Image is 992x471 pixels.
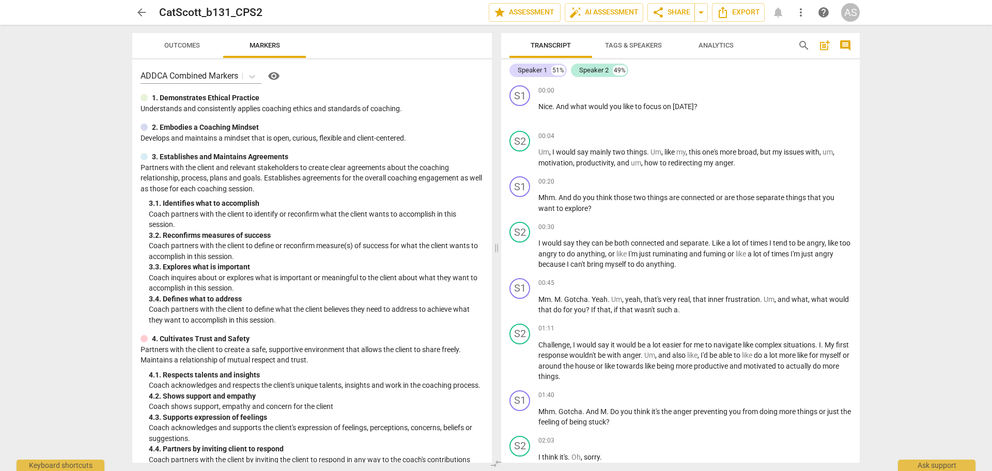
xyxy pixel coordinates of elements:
[614,239,631,247] span: both
[757,148,760,156] span: ,
[808,295,811,303] span: ,
[658,351,672,359] span: and
[588,295,592,303] span: .
[809,351,820,359] span: for
[141,103,484,114] p: Understands and consistently applies coaching ethics and standards of coaching.
[719,351,734,359] span: able
[748,250,753,258] span: a
[623,102,635,111] span: like
[575,362,596,370] span: house
[807,239,825,247] span: angry
[833,148,834,156] span: ,
[559,193,573,202] span: And
[605,239,614,247] span: be
[141,133,484,144] p: Develops and maintains a mindset that is open, curious, flexible and client-centered.
[769,351,779,359] span: lot
[689,148,702,156] span: this
[743,362,778,370] span: motivated
[792,295,808,303] span: what
[616,250,628,258] span: Filler word
[625,295,641,303] span: yeah
[743,341,755,349] span: like
[816,37,833,54] button: Add summary
[786,193,808,202] span: things
[898,460,975,471] div: Ask support
[266,68,282,84] button: Help
[657,306,674,314] span: such
[841,3,860,22] button: AS
[570,341,573,349] span: ,
[653,250,689,258] span: ruminating
[694,3,708,22] button: Sharing summary
[588,204,592,212] span: ?
[569,6,582,19] span: auto_fix_high
[820,351,843,359] span: myself
[628,250,639,258] span: I'm
[655,351,658,359] span: ,
[652,6,690,19] span: Share
[623,351,641,359] span: anger
[678,306,680,314] span: .
[141,162,484,194] p: Partners with the client and relevant stakeholders to create clear agreements about the coaching ...
[843,351,849,359] span: or
[798,39,810,52] span: search
[509,324,530,344] div: Change speaker
[538,362,563,370] span: around
[668,159,704,167] span: redirecting
[619,306,634,314] span: that
[631,159,641,167] span: Filler word
[674,306,678,314] span: a
[690,295,693,303] span: ,
[565,3,643,22] button: AI Assessment
[559,250,567,258] span: to
[616,362,645,370] span: towards
[149,304,484,325] p: Coach partners with the client to define what the client believes they need to address to achieve...
[686,148,689,156] span: ,
[551,295,554,303] span: .
[563,239,576,247] span: say
[250,41,280,49] span: Markers
[573,341,577,349] span: I
[717,6,760,19] span: Export
[683,341,694,349] span: for
[760,148,772,156] span: but
[141,70,238,82] p: ADDCA Combined Markers
[587,260,605,268] span: bring
[607,351,623,359] span: with
[614,193,633,202] span: those
[801,250,815,258] span: just
[592,239,605,247] span: can
[687,351,698,359] span: Filler word
[574,306,586,314] span: you
[564,295,588,303] span: Gotcha
[650,148,661,156] span: Filler word
[583,193,596,202] span: you
[709,351,719,359] span: be
[732,239,742,247] span: lot
[647,193,669,202] span: things
[636,260,646,268] span: do
[152,93,259,103] p: 1. Demonstrates Ethical Practice
[576,159,614,167] span: productivity
[708,295,725,303] span: inner
[772,148,784,156] span: my
[742,239,750,247] span: of
[815,341,819,349] span: .
[613,65,627,75] div: 49%
[614,306,619,314] span: if
[811,295,829,303] span: what
[680,239,708,247] span: separate
[538,250,559,258] span: angry
[152,151,288,162] p: 3. Establishes and Maintains Agreements
[538,193,555,202] span: Mhm
[727,250,736,258] span: or
[674,260,676,268] span: .
[605,41,662,49] span: Tags & Speakers
[608,295,611,303] span: .
[695,6,707,19] span: arrow_drop_down
[796,37,812,54] button: Search
[764,351,769,359] span: a
[542,239,563,247] span: would
[750,239,769,247] span: times
[556,204,565,212] span: to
